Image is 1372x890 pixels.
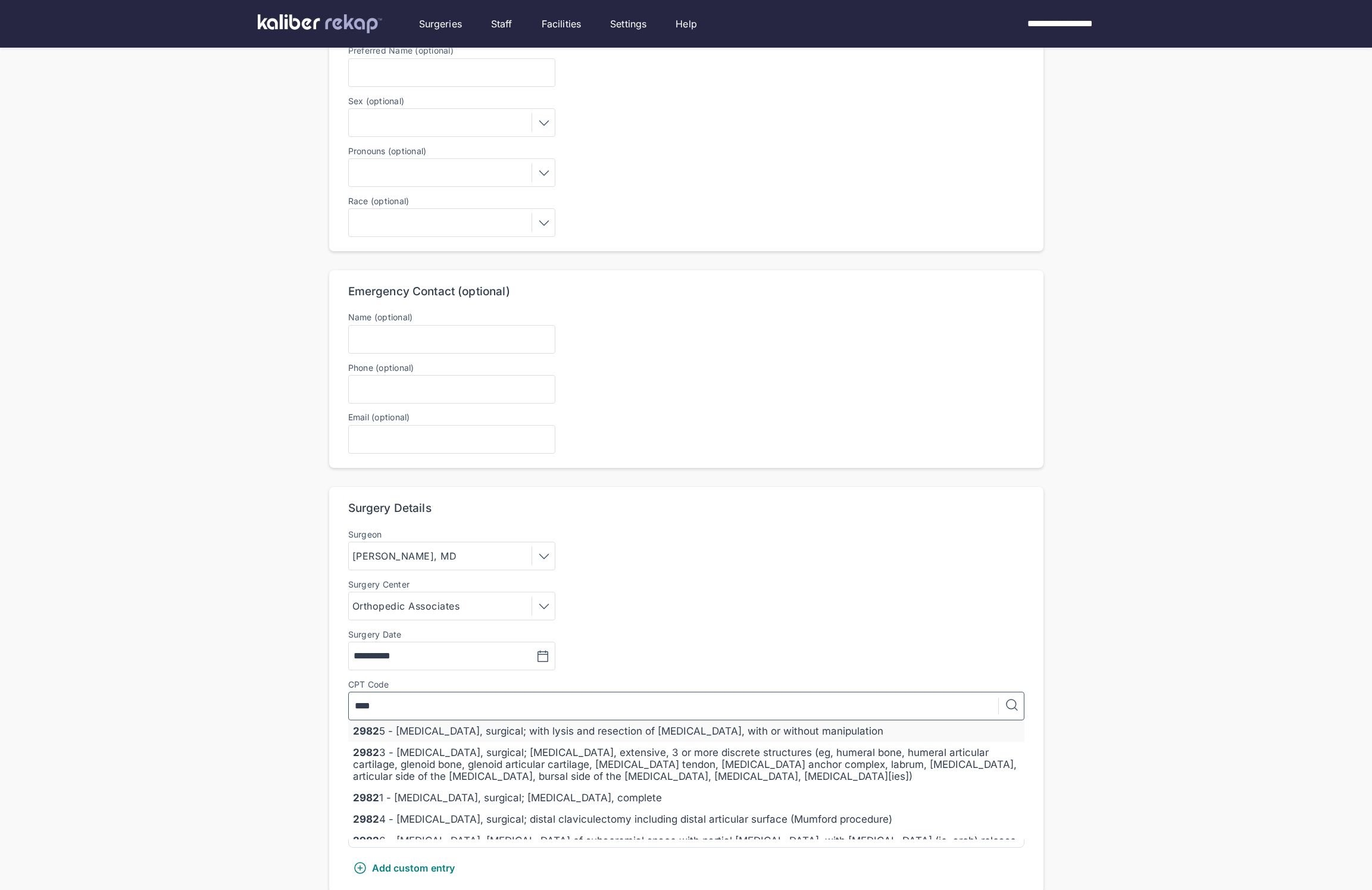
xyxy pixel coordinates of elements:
[353,725,1020,737] div: 5 - [MEDICAL_DATA], surgical; with lysis and resection of [MEDICAL_DATA], with or without manipul...
[491,17,512,31] a: Staff
[348,96,555,106] label: Sex (optional)
[353,725,379,737] span: 2982
[353,813,379,825] span: 2982
[348,580,555,589] label: Surgery Center
[348,630,402,639] div: Surgery Date
[353,813,1020,825] div: 4 - [MEDICAL_DATA], surgical; distal claviculectomy including distal articular surface (Mumford p...
[353,792,379,804] span: 2982
[258,14,382,33] img: kaliber labs logo
[352,549,461,563] div: [PERSON_NAME], MD
[676,17,697,31] a: Help
[348,530,555,539] label: Surgeon
[419,17,462,31] a: Surgeries
[348,501,432,516] div: Surgery Details
[353,861,455,875] div: Add custom entry
[610,17,646,31] a: Settings
[348,680,1024,689] div: CPT Code
[348,285,510,299] div: Emergency Contact (optional)
[353,747,1020,782] div: 3 - [MEDICAL_DATA], surgical; [MEDICAL_DATA], extensive, 3 or more discrete structures (eg, humer...
[348,312,413,322] label: Name (optional)
[348,196,555,206] label: Race (optional)
[542,17,582,31] a: Facilities
[348,146,555,156] label: Pronouns (optional)
[353,747,379,758] span: 2982
[353,835,379,847] span: 2982
[348,45,454,55] label: Preferred Name (optional)
[354,649,445,663] input: MM/DD/YYYY
[353,792,1020,804] div: 1 - [MEDICAL_DATA], surgical; [MEDICAL_DATA], complete
[353,835,1020,858] div: 6 - [MEDICAL_DATA], [MEDICAL_DATA] of subacromial space with partial [MEDICAL_DATA], with [MEDICA...
[348,363,1024,373] label: Phone (optional)
[348,412,410,422] label: Email (optional)
[352,599,464,613] div: Orthopedic Associates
